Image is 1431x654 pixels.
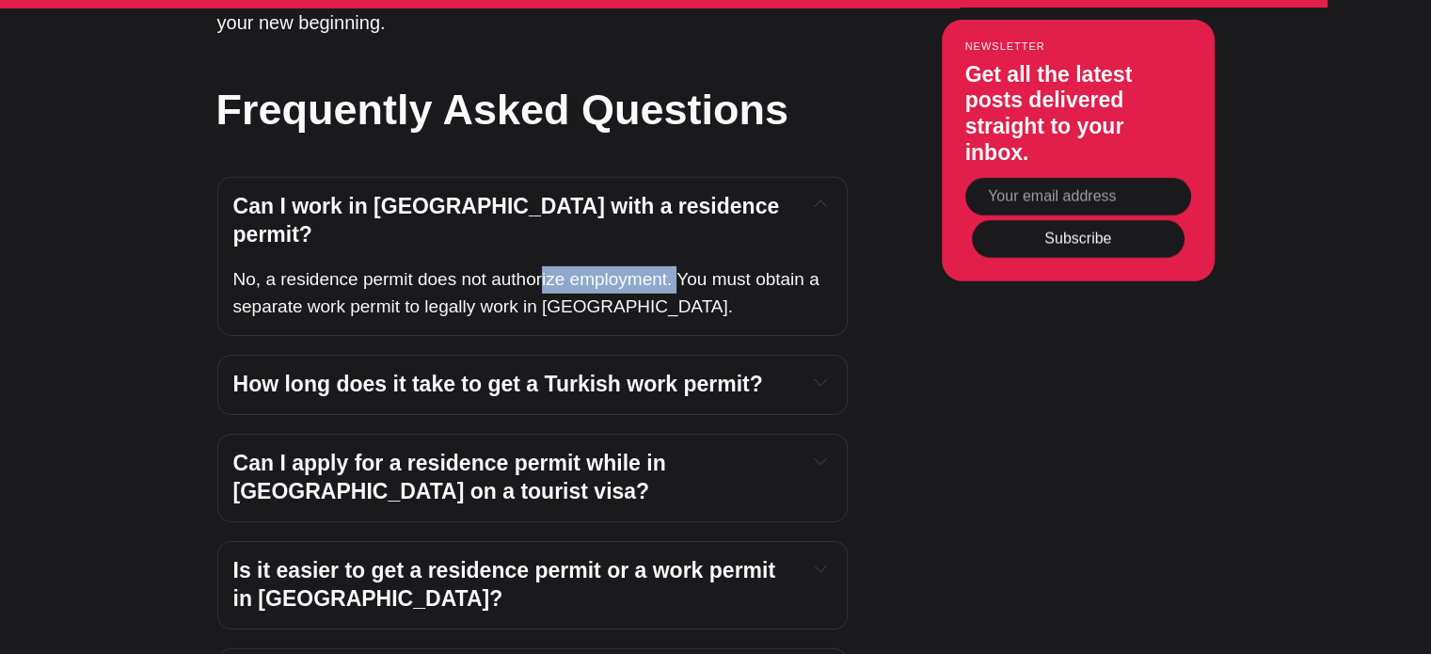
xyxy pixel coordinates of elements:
[233,269,824,316] span: No, a residence permit does not authorize employment. You must obtain a separate work permit to l...
[972,220,1185,258] button: Subscribe
[216,80,847,139] h2: Frequently Asked Questions
[233,194,786,247] strong: Can I work in [GEOGRAPHIC_DATA] with a residence permit?
[810,450,831,472] button: Expand toggle to read content
[810,371,831,393] button: Expand toggle to read content
[233,451,673,503] strong: Can I apply for a residence permit while in [GEOGRAPHIC_DATA] on a tourist visa?
[965,178,1191,215] input: Your email address
[233,558,782,611] strong: Is it easier to get a residence permit or a work permit in [GEOGRAPHIC_DATA]?
[965,62,1191,166] h3: Get all the latest posts delivered straight to your inbox.
[233,372,763,396] strong: How long does it take to get a Turkish work permit?
[810,557,831,580] button: Expand toggle to read content
[965,40,1191,52] small: Newsletter
[810,193,831,215] button: Expand toggle to read content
